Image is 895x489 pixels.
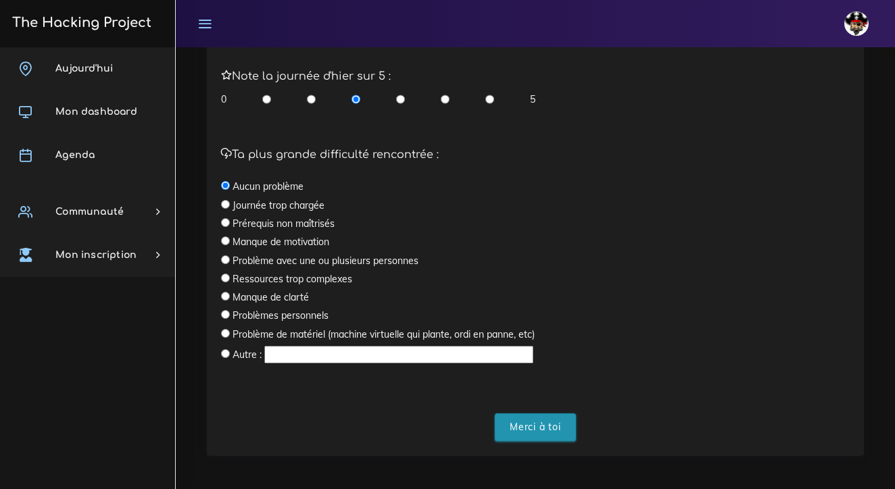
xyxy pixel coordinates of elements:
[844,11,869,36] img: avatar
[221,93,535,106] div: 0 5
[233,235,329,249] label: Manque de motivation
[233,348,262,361] label: Autre :
[233,254,418,267] label: Problème avec une ou plusieurs personnes
[233,290,309,304] label: Manque de clarté
[495,413,576,441] input: Merci à toi
[233,180,304,193] label: Aucun problème
[221,149,850,161] h5: Ta plus grande difficulté rencontrée :
[233,328,535,341] label: Problème de matériel (machine virtuelle qui plante, ordi en panne, etc)
[221,70,850,83] h5: Note la journée d'hier sur 5 :
[55,250,137,260] span: Mon inscription
[233,217,335,230] label: Prérequis non maîtrisés
[8,16,151,30] h3: The Hacking Project
[55,107,137,117] span: Mon dashboard
[233,272,352,286] label: Ressources trop complexes
[55,207,124,217] span: Communauté
[55,63,113,74] span: Aujourd'hui
[233,309,329,322] label: Problèmes personnels
[233,199,324,212] label: Journée trop chargée
[55,150,95,160] span: Agenda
